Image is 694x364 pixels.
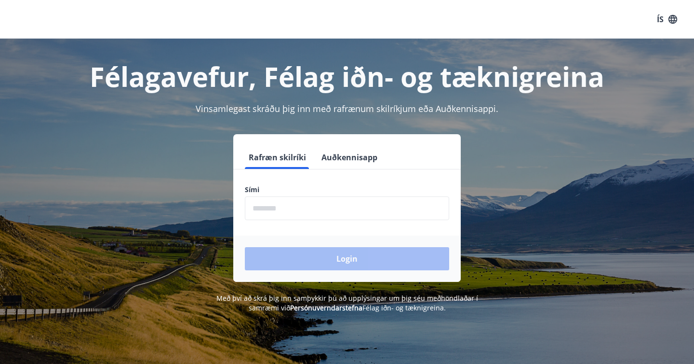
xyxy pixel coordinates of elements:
[12,58,682,95] h1: Félagavefur, Félag iðn- og tæknigreina
[652,11,682,28] button: ÍS
[196,103,498,114] span: Vinsamlegast skráðu þig inn með rafrænum skilríkjum eða Auðkennisappi.
[290,303,362,312] a: Persónuverndarstefna
[318,146,381,169] button: Auðkennisapp
[216,294,478,312] span: Með því að skrá þig inn samþykkir þú að upplýsingar um þig séu meðhöndlaðar í samræmi við Félag i...
[245,146,310,169] button: Rafræn skilríki
[245,185,449,195] label: Sími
